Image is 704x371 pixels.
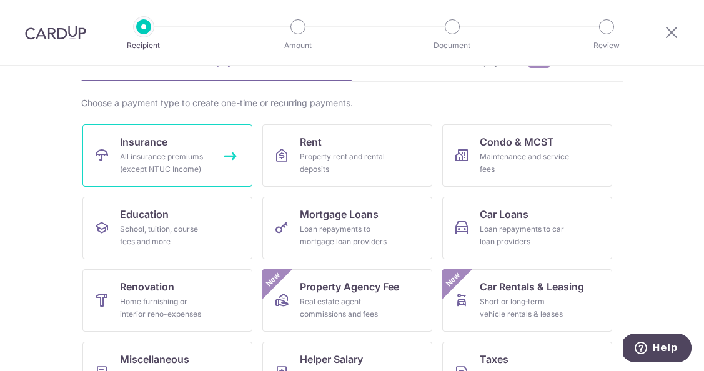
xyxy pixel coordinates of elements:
span: Education [120,207,169,222]
p: Document [406,39,498,52]
span: Mortgage Loans [300,207,379,222]
p: Amount [252,39,344,52]
div: Choose a payment type to create one-time or recurring payments. [81,97,623,109]
a: Property Agency FeeReal estate agent commissions and feesNew [262,269,432,332]
span: Rent [300,134,322,149]
span: Condo & MCST [480,134,554,149]
a: RentProperty rent and rental deposits [262,124,432,187]
div: Property rent and rental deposits [300,151,390,176]
p: Recipient [97,39,190,52]
span: Helper Salary [300,352,363,367]
span: Help [29,9,54,20]
a: EducationSchool, tuition, course fees and more [82,197,252,259]
span: New [442,269,463,290]
iframe: Opens a widget where you can find more information [623,334,692,365]
a: Condo & MCSTMaintenance and service fees [442,124,612,187]
a: Car LoansLoan repayments to car loan providers [442,197,612,259]
div: Home furnishing or interior reno-expenses [120,295,210,320]
div: All insurance premiums (except NTUC Income) [120,151,210,176]
span: Car Loans [480,207,528,222]
span: Miscellaneous [120,352,189,367]
div: Loan repayments to car loan providers [480,223,570,248]
a: RenovationHome furnishing or interior reno-expenses [82,269,252,332]
div: Loan repayments to mortgage loan providers [300,223,390,248]
div: School, tuition, course fees and more [120,223,210,248]
a: InsuranceAll insurance premiums (except NTUC Income) [82,124,252,187]
a: Car Rentals & LeasingShort or long‑term vehicle rentals & leasesNew [442,269,612,332]
span: Car Rentals & Leasing [480,279,584,294]
span: Taxes [480,352,508,367]
div: Real estate agent commissions and fees [300,295,390,320]
a: Mortgage LoansLoan repayments to mortgage loan providers [262,197,432,259]
div: Maintenance and service fees [480,151,570,176]
span: Property Agency Fee [300,279,399,294]
img: CardUp [25,25,86,40]
span: Insurance [120,134,167,149]
p: Review [560,39,653,52]
div: Short or long‑term vehicle rentals & leases [480,295,570,320]
span: New [262,269,283,290]
span: Renovation [120,279,174,294]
